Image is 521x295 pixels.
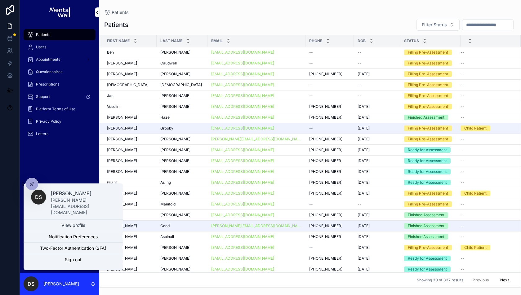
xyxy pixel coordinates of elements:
a: Filling Pre-Assessment [404,71,457,77]
a: -- [309,50,350,55]
span: Privacy Policy [36,119,61,124]
a: Finished Assessment [404,223,457,229]
a: [PHONE_NUMBER] [309,115,350,120]
a: Finished Assessment [404,212,457,218]
a: [EMAIL_ADDRESS][DOMAIN_NAME] [211,93,302,98]
a: [DATE] [358,234,397,239]
a: [EMAIL_ADDRESS][DOMAIN_NAME] [211,180,274,185]
div: Finished Assessment [408,115,444,120]
a: Child Patient [461,191,513,196]
span: [PERSON_NAME] [107,169,137,174]
a: [PHONE_NUMBER] [309,234,350,239]
div: Filling Pre-Assessment [408,245,448,250]
span: [DATE] [358,115,370,120]
span: [PHONE_NUMBER] [309,223,342,228]
a: [EMAIL_ADDRESS][DOMAIN_NAME] [211,256,302,261]
a: [PHONE_NUMBER] [309,137,350,142]
div: Ready for Assessment [408,158,447,164]
a: Manifold [160,202,204,207]
a: [DATE] [358,169,397,174]
a: [DATE] [358,72,397,77]
a: [EMAIL_ADDRESS][DOMAIN_NAME] [211,104,302,109]
a: [PERSON_NAME] [160,72,204,77]
a: Ready for Assessment [404,169,457,174]
a: Ruby [107,213,153,218]
span: [DATE] [358,137,370,142]
a: [PHONE_NUMBER] [309,169,350,174]
span: -- [461,104,464,109]
span: [DATE] [358,169,370,174]
span: [DATE] [358,104,370,109]
span: [DATE] [358,180,370,185]
a: [EMAIL_ADDRESS][DOMAIN_NAME] [211,126,302,131]
a: -- [358,61,397,66]
div: Finished Assessment [408,223,444,229]
a: -- [309,245,350,250]
a: Child Patient [461,125,513,131]
a: [EMAIL_ADDRESS][DOMAIN_NAME] [211,180,302,185]
span: -- [358,82,361,87]
a: [EMAIL_ADDRESS][DOMAIN_NAME] [211,191,302,196]
button: Select Button [416,19,460,31]
a: Ready for Assessment [404,256,457,261]
span: Prescriptions [36,82,59,87]
a: [PERSON_NAME] [107,137,153,142]
a: -- [461,72,513,77]
a: -- [461,158,513,163]
a: -- [461,213,513,218]
a: -- [461,104,513,109]
span: [PERSON_NAME] [160,72,190,77]
a: Prescriptions [24,79,96,90]
a: [PERSON_NAME] [107,158,153,163]
a: [EMAIL_ADDRESS][DOMAIN_NAME] [211,50,274,55]
a: [EMAIL_ADDRESS][DOMAIN_NAME] [211,93,274,98]
a: Filling Pre-Assessment [404,245,457,250]
a: [PERSON_NAME] [160,191,204,196]
span: -- [309,61,313,66]
span: [PERSON_NAME] [160,50,190,55]
a: Filling Pre-Assessment [404,104,457,109]
span: -- [461,158,464,163]
a: [PERSON_NAME] [160,50,204,55]
a: [EMAIL_ADDRESS][DOMAIN_NAME] [211,104,274,109]
a: Caudwell [160,61,204,66]
span: -- [461,115,464,120]
a: Filling Pre-Assessment [404,82,457,88]
a: [PHONE_NUMBER] [309,256,350,261]
span: -- [309,50,313,55]
a: [PERSON_NAME][EMAIL_ADDRESS][DOMAIN_NAME] [211,137,302,142]
a: [DATE] [358,256,397,261]
a: [DATE] [358,213,397,218]
a: [DATE] [358,158,397,163]
span: [PERSON_NAME] [160,245,190,250]
a: Letters [24,128,96,139]
a: -- [461,82,513,87]
a: [EMAIL_ADDRESS][DOMAIN_NAME] [211,191,274,196]
a: -- [309,93,350,98]
span: -- [461,169,464,174]
span: [PHONE_NUMBER] [309,147,342,152]
a: -- [461,234,513,239]
a: [PERSON_NAME] [160,158,204,163]
span: [PERSON_NAME] [160,256,190,261]
button: Notification Preferences [24,231,123,242]
span: [DATE] [358,223,370,228]
a: -- [461,223,513,228]
a: [EMAIL_ADDRESS][DOMAIN_NAME] [211,158,302,163]
a: [PERSON_NAME] [107,245,153,250]
a: -- [461,61,513,66]
span: -- [461,147,464,152]
a: [PHONE_NUMBER] [309,147,350,152]
a: Jan [107,93,153,98]
span: Support [36,94,50,99]
a: Support [24,91,96,102]
span: [PERSON_NAME] [160,137,190,142]
span: [PERSON_NAME] [160,147,190,152]
a: Grant [107,180,153,185]
a: [PERSON_NAME][EMAIL_ADDRESS][DOMAIN_NAME] [211,223,302,228]
a: [EMAIL_ADDRESS][DOMAIN_NAME] [211,169,302,174]
a: [EMAIL_ADDRESS][DOMAIN_NAME] [211,234,302,239]
a: Child Patient [461,245,513,250]
a: [PHONE_NUMBER] [309,104,350,109]
a: [PERSON_NAME] [160,169,204,174]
